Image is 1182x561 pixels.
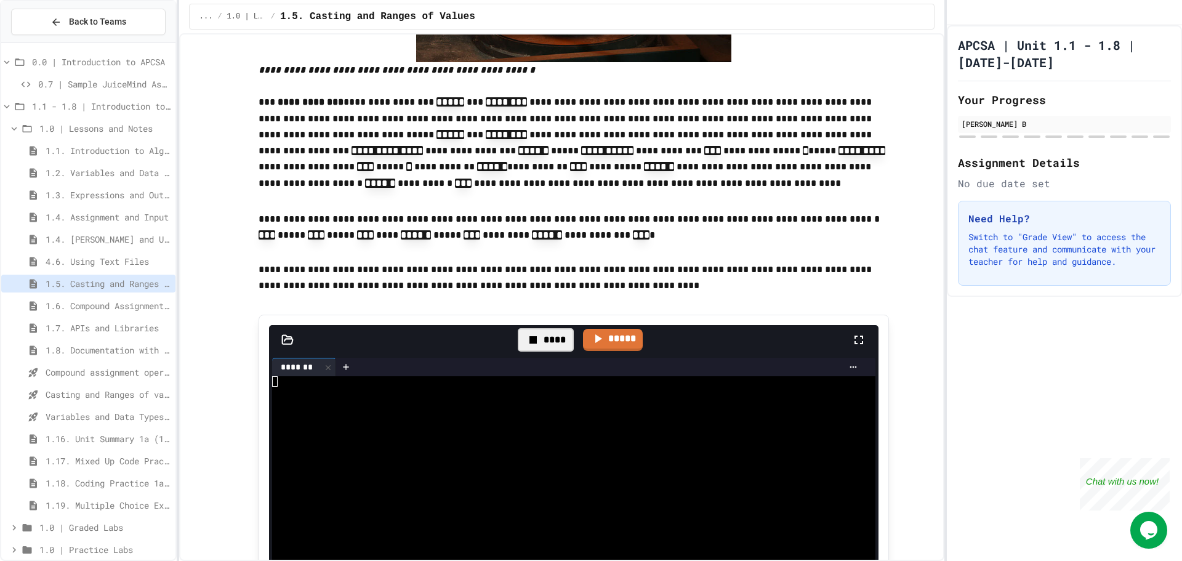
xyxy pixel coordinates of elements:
[958,154,1171,171] h2: Assignment Details
[39,122,171,135] span: 1.0 | Lessons and Notes
[46,454,171,467] span: 1.17. Mixed Up Code Practice 1.1-1.6
[32,55,171,68] span: 0.0 | Introduction to APCSA
[46,432,171,445] span: 1.16. Unit Summary 1a (1.1-1.6)
[46,233,171,246] span: 1.4. [PERSON_NAME] and User Input
[46,211,171,224] span: 1.4. Assignment and Input
[958,176,1171,191] div: No due date set
[46,410,171,423] span: Variables and Data Types - Quiz
[39,543,171,556] span: 1.0 | Practice Labs
[46,321,171,334] span: 1.7. APIs and Libraries
[227,12,266,22] span: 1.0 | Lessons and Notes
[1080,458,1170,511] iframe: chat widget
[39,521,171,534] span: 1.0 | Graded Labs
[46,344,171,357] span: 1.8. Documentation with Comments and Preconditions
[958,36,1171,71] h1: APCSA | Unit 1.1 - 1.8 | [DATE]-[DATE]
[968,211,1160,226] h3: Need Help?
[38,78,171,91] span: 0.7 | Sample JuiceMind Assignment - [GEOGRAPHIC_DATA]
[32,100,171,113] span: 1.1 - 1.8 | Introduction to Java
[11,9,166,35] button: Back to Teams
[69,15,126,28] span: Back to Teams
[46,477,171,490] span: 1.18. Coding Practice 1a (1.1-1.6)
[46,166,171,179] span: 1.2. Variables and Data Types
[46,277,171,290] span: 1.5. Casting and Ranges of Values
[46,144,171,157] span: 1.1. Introduction to Algorithms, Programming, and Compilers
[46,499,171,512] span: 1.19. Multiple Choice Exercises for Unit 1a (1.1-1.6)
[217,12,222,22] span: /
[962,118,1167,129] div: [PERSON_NAME] B
[280,9,475,24] span: 1.5. Casting and Ranges of Values
[271,12,275,22] span: /
[46,366,171,379] span: Compound assignment operators - Quiz
[968,231,1160,268] p: Switch to "Grade View" to access the chat feature and communicate with your teacher for help and ...
[46,299,171,312] span: 1.6. Compound Assignment Operators
[46,255,171,268] span: 4.6. Using Text Files
[1130,512,1170,549] iframe: chat widget
[46,188,171,201] span: 1.3. Expressions and Output [New]
[199,12,213,22] span: ...
[958,91,1171,108] h2: Your Progress
[46,388,171,401] span: Casting and Ranges of variables - Quiz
